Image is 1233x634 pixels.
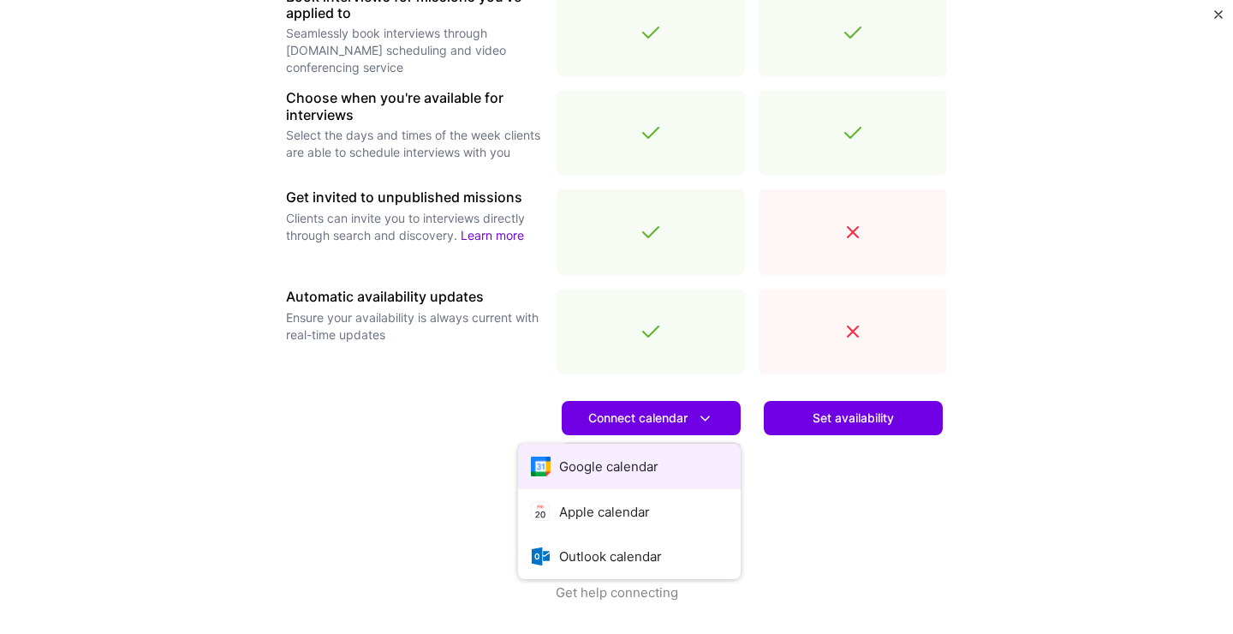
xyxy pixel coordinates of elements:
[461,228,524,242] a: Learn more
[764,401,943,435] button: Set availability
[562,442,741,476] a: Learn more
[286,210,543,244] p: Clients can invite you to interviews directly through search and discovery.
[286,189,543,206] h3: Get invited to unpublished missions
[286,289,543,305] h3: Automatic availability updates
[696,410,714,428] i: icon DownArrowWhite
[518,489,741,535] button: Apple calendar
[518,534,741,579] button: Outlook calendar
[531,547,551,566] i: icon OutlookCalendar
[588,410,714,428] span: Connect calendar
[1214,10,1223,28] button: Close
[531,457,551,476] i: icon Google
[286,25,543,76] p: Seamlessly book interviews through [DOMAIN_NAME] scheduling and video conferencing service
[286,127,543,161] p: Select the days and times of the week clients are able to schedule interviews with you
[518,444,741,489] button: Google calendar
[813,410,894,427] span: Set availability
[531,502,551,522] i: icon AppleCalendar
[562,401,741,435] button: Connect calendar
[286,90,543,123] h3: Choose when you're available for interviews
[286,309,543,344] p: Ensure your availability is always current with real-time updates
